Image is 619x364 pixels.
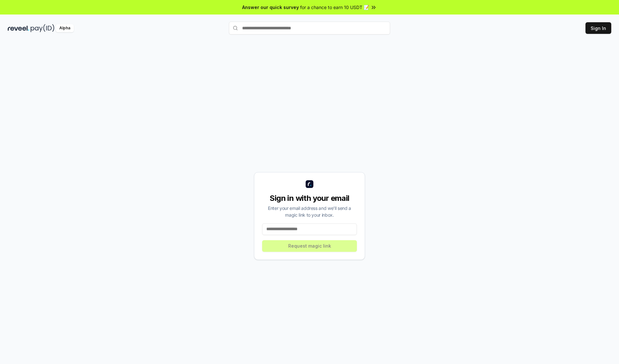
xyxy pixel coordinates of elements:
div: Sign in with your email [262,193,357,203]
div: Enter your email address and we’ll send a magic link to your inbox. [262,205,357,218]
img: reveel_dark [8,24,29,32]
div: Alpha [56,24,74,32]
span: for a chance to earn 10 USDT 📝 [300,4,369,11]
span: Answer our quick survey [242,4,299,11]
img: pay_id [31,24,54,32]
button: Sign In [585,22,611,34]
img: logo_small [306,180,313,188]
